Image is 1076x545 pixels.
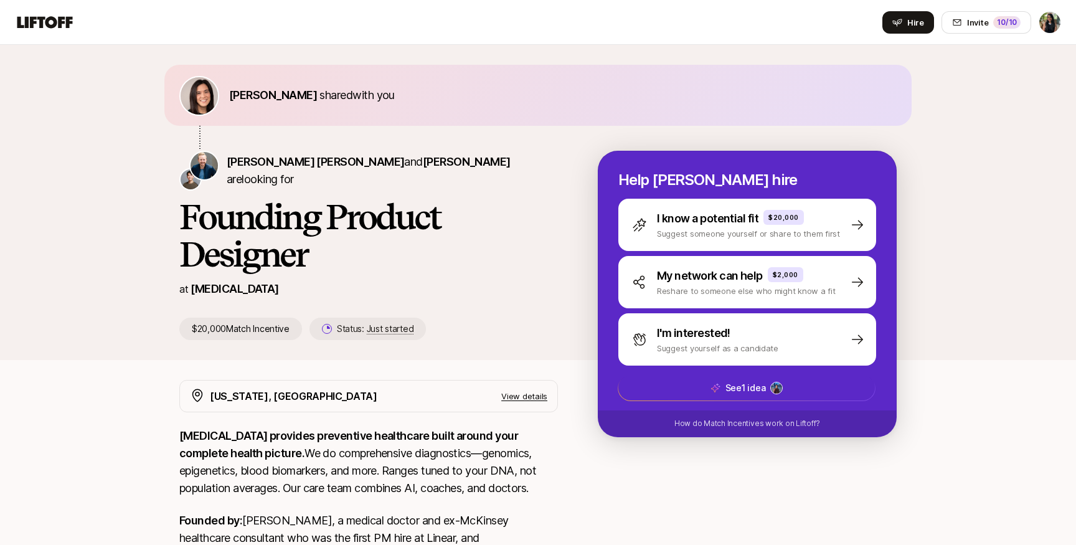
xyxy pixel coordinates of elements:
p: $20,000 [768,212,799,222]
p: $20,000 Match Incentive [179,318,302,340]
img: 71d7b91d_d7cb_43b4_a7ea_a9b2f2cc6e03.jpg [181,77,218,115]
p: My network can help [657,267,763,285]
p: Reshare to someone else who might know a fit [657,285,836,297]
p: I'm interested! [657,325,730,342]
span: Hire [907,16,924,29]
p: [MEDICAL_DATA] [191,280,278,298]
p: Status: [337,321,413,336]
p: [US_STATE], [GEOGRAPHIC_DATA] [210,388,377,404]
img: 138fb35e_422b_4af4_9317_e6392f466d67.jpg [771,382,782,394]
strong: [MEDICAL_DATA] provides preventive healthcare built around your complete health picture. [179,429,520,460]
button: Hire [882,11,934,34]
p: Help [PERSON_NAME] hire [618,171,876,189]
img: Sagan Schultz [191,152,218,179]
p: Suggest yourself as a candidate [657,342,778,354]
img: Yesha Shah [1039,12,1060,33]
p: $2,000 [773,270,798,280]
p: at [179,281,188,297]
p: How do Match Incentives work on Liftoff? [674,418,820,429]
span: [PERSON_NAME] [PERSON_NAME] [227,155,404,168]
p: We do comprehensive diagnostics—genomics, epigenetics, blood biomarkers, and more. Ranges tuned t... [179,427,558,497]
div: 10 /10 [993,16,1021,29]
span: Invite [967,16,988,29]
strong: Founded by: [179,514,242,527]
p: Suggest someone yourself or share to them first [657,227,840,240]
p: I know a potential fit [657,210,758,227]
span: and [404,155,510,168]
span: Just started [367,323,414,334]
p: View details [501,390,547,402]
p: are looking for [227,153,558,188]
button: Invite10/10 [942,11,1031,34]
p: shared [229,87,400,104]
span: [PERSON_NAME] [229,88,317,102]
img: David Deng [181,169,201,189]
h1: Founding Product Designer [179,198,558,273]
p: See 1 idea [725,381,766,396]
span: with you [352,88,395,102]
span: [PERSON_NAME] [423,155,511,168]
button: Yesha Shah [1039,11,1061,34]
button: See1 idea [618,375,875,401]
